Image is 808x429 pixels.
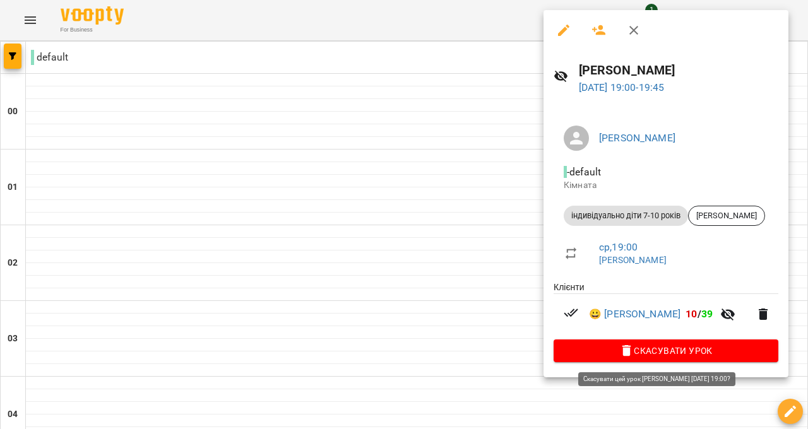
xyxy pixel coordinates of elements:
[554,281,778,339] ul: Клієнти
[554,339,778,362] button: Скасувати Урок
[564,166,603,178] span: - default
[564,210,688,221] span: індивідуально діти 7-10 років
[688,206,765,226] div: [PERSON_NAME]
[564,305,579,320] svg: Візит сплачено
[564,343,768,358] span: Скасувати Урок
[589,307,680,322] a: 😀 [PERSON_NAME]
[564,179,768,192] p: Кімната
[599,241,638,253] a: ср , 19:00
[579,61,778,80] h6: [PERSON_NAME]
[701,308,713,320] span: 39
[686,308,697,320] span: 10
[579,81,665,93] a: [DATE] 19:00-19:45
[599,255,667,265] a: [PERSON_NAME]
[599,132,675,144] a: [PERSON_NAME]
[686,308,713,320] b: /
[689,210,764,221] span: [PERSON_NAME]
